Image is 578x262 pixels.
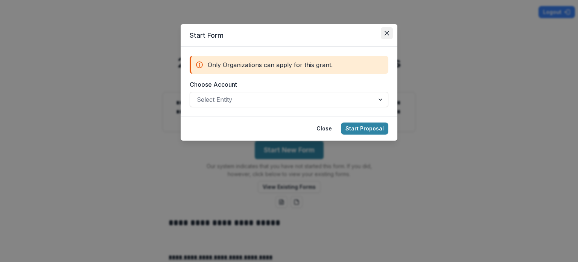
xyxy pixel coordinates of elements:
button: Close [381,27,393,39]
header: Start Form [181,24,397,47]
label: Choose Account [190,80,384,89]
button: Start Proposal [341,123,388,135]
div: Only Organizations can apply for this grant. [190,56,388,74]
button: Close [312,123,336,135]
